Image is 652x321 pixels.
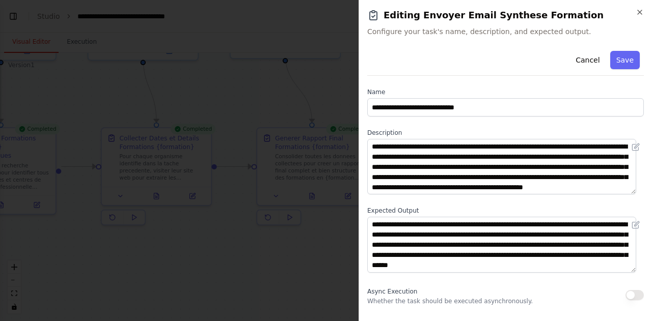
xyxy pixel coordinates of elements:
h2: Editing Envoyer Email Synthese Formation [367,8,644,22]
span: Configure your task's name, description, and expected output. [367,26,644,37]
label: Name [367,88,644,96]
label: Expected Output [367,207,644,215]
p: Whether the task should be executed asynchronously. [367,297,533,305]
label: Description [367,129,644,137]
button: Cancel [569,51,606,69]
span: Async Execution [367,288,417,295]
button: Save [610,51,640,69]
button: Open in editor [630,141,642,153]
button: Open in editor [630,219,642,231]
